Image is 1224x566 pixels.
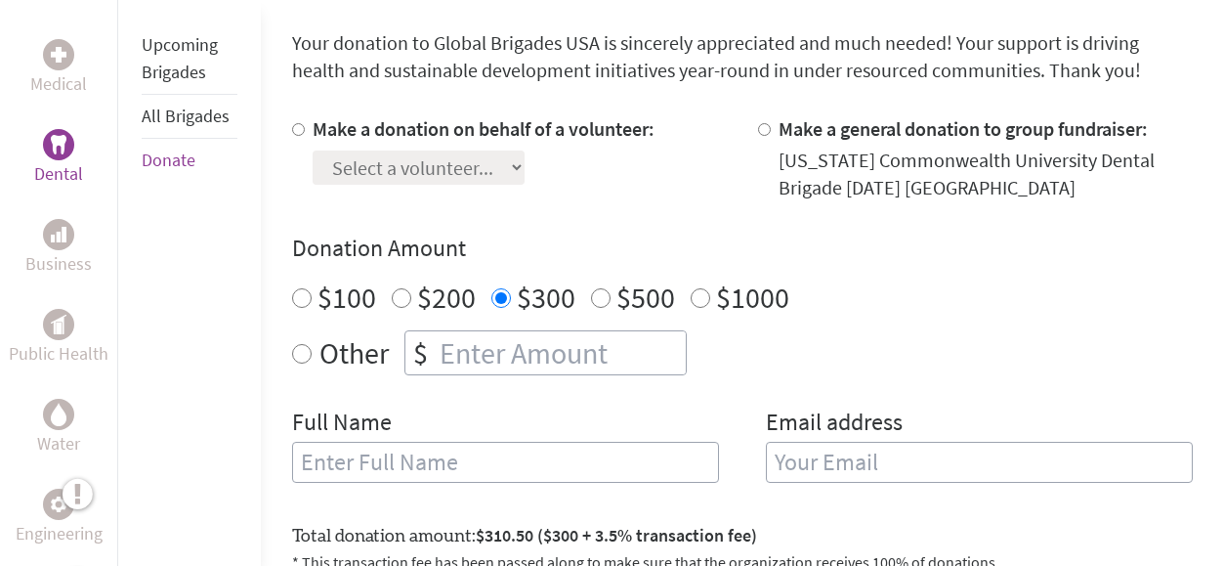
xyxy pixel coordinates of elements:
label: Full Name [292,407,392,442]
div: $ [405,331,436,374]
input: Enter Full Name [292,442,719,483]
li: All Brigades [142,95,237,139]
label: Total donation amount: [292,522,757,550]
p: Public Health [9,340,108,368]
p: Engineering [16,520,103,547]
a: Public HealthPublic Health [9,309,108,368]
div: Public Health [43,309,74,340]
label: Make a general donation to group fundraiser: [779,116,1148,141]
input: Enter Amount [436,331,686,374]
a: DentalDental [34,129,83,188]
img: Dental [51,135,66,153]
div: Engineering [43,489,74,520]
img: Engineering [51,497,66,512]
label: $1000 [716,279,789,316]
p: Water [37,430,80,457]
li: Upcoming Brigades [142,23,237,95]
div: Medical [43,39,74,70]
img: Business [51,227,66,242]
a: WaterWater [37,399,80,457]
a: BusinessBusiness [25,219,92,278]
label: Email address [766,407,903,442]
p: Your donation to Global Brigades USA is sincerely appreciated and much needed! Your support is dr... [292,29,1193,84]
span: $310.50 ($300 + 3.5% transaction fee) [476,524,757,546]
li: Donate [142,139,237,182]
img: Medical [51,47,66,63]
label: $100 [317,279,376,316]
a: MedicalMedical [30,39,87,98]
a: All Brigades [142,105,230,127]
div: Water [43,399,74,430]
img: Water [51,403,66,425]
a: Upcoming Brigades [142,33,218,83]
label: Make a donation on behalf of a volunteer: [313,116,654,141]
h4: Donation Amount [292,233,1193,264]
div: [US_STATE] Commonwealth University Dental Brigade [DATE] [GEOGRAPHIC_DATA] [779,147,1193,201]
p: Dental [34,160,83,188]
a: Donate [142,149,195,171]
a: EngineeringEngineering [16,489,103,547]
label: $200 [417,279,476,316]
label: $500 [616,279,675,316]
div: Business [43,219,74,250]
p: Business [25,250,92,278]
img: Public Health [51,315,66,334]
p: Medical [30,70,87,98]
label: $300 [517,279,575,316]
label: Other [319,330,389,375]
div: Dental [43,129,74,160]
input: Your Email [766,442,1193,483]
